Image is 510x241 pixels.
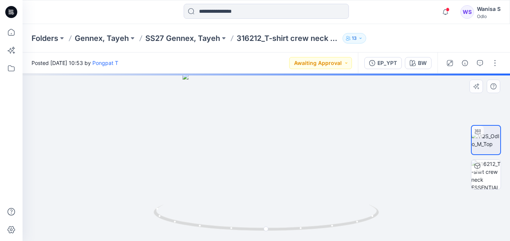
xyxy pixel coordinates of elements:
button: EP_YPT [364,57,402,69]
p: 316212_T-shirt crew neck ESSENTIAL LINENCOOL_EP_YPT [237,33,339,44]
img: 316212_T-shirt crew neck ESSENTIAL LINENCOOL_EP_YPT-1 BW [471,160,501,189]
img: VQS_Odlo_M_Top [472,132,500,148]
div: BW [418,59,427,67]
a: Gennex, Tayeh [75,33,129,44]
div: Wanisa S [477,5,501,14]
div: EP_YPT [377,59,397,67]
div: WS [460,5,474,19]
button: Details [459,57,471,69]
span: Posted [DATE] 10:53 by [32,59,118,67]
button: BW [405,57,432,69]
div: Odlo [477,14,501,19]
p: 13 [352,34,357,42]
a: SS27 Gennex, Tayeh [145,33,220,44]
a: Pongpat T [92,60,118,66]
a: Folders [32,33,58,44]
button: 13 [343,33,366,44]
